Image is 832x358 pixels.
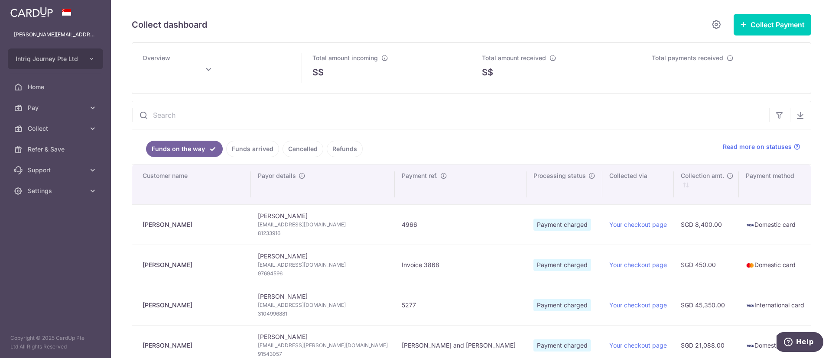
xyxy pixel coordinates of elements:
span: Collection amt. [681,171,724,180]
th: Payor details [251,164,395,204]
a: Funds on the way [146,141,223,157]
span: Total payments received [652,54,723,61]
span: [EMAIL_ADDRESS][DOMAIN_NAME] [258,261,388,269]
span: Processing status [533,171,586,180]
span: Help [19,6,37,14]
div: [PERSON_NAME] [143,220,244,229]
span: 97694596 [258,269,388,278]
th: Processing status [526,164,602,204]
span: [EMAIL_ADDRESS][DOMAIN_NAME] [258,301,388,310]
a: Refunds [327,141,363,157]
span: 81233916 [258,229,388,238]
span: Overview [143,54,170,61]
span: Refer & Save [28,145,85,154]
a: Your checkout page [609,301,667,309]
iframe: Opens a widget where you can find more information [777,332,823,354]
img: visa-sm-192604c4577d2d35970c8ed26b86981c2741ebd56154ab54ad91a526f0f24972.png [746,301,754,310]
img: mastercard-sm-87a3fd1e0bddd137fecb07648320f44c262e2538e7db6024463105ddbc961eb2.png [746,261,754,270]
button: Intriq Journey Pte Ltd [8,48,103,69]
span: [EMAIL_ADDRESS][PERSON_NAME][DOMAIN_NAME] [258,341,388,350]
a: Your checkout page [609,261,667,268]
img: CardUp [10,7,53,17]
span: [EMAIL_ADDRESS][DOMAIN_NAME] [258,220,388,229]
span: Total amount received [482,54,546,61]
span: Payment charged [533,259,591,271]
th: Customer name [132,164,251,204]
span: Settings [28,187,85,195]
span: Collect [28,124,85,133]
span: Total amount incoming [312,54,378,61]
span: Pay [28,103,85,112]
a: Your checkout page [609,342,667,349]
th: Collection amt. : activate to sort column ascending [674,164,739,204]
th: Collected via [602,164,674,204]
a: Your checkout page [609,221,667,228]
td: SGD 450.00 [674,245,739,285]
span: S$ [482,66,493,79]
div: [PERSON_NAME] [143,261,244,269]
a: Cancelled [283,141,323,157]
td: [PERSON_NAME] [251,245,395,285]
span: Payor details [258,171,296,180]
span: 3104996881 [258,310,388,318]
input: Search [132,101,769,129]
td: Domestic card [739,204,811,245]
td: SGD 45,350.00 [674,285,739,325]
td: SGD 8,400.00 [674,204,739,245]
h5: Collect dashboard [132,18,207,32]
td: Invoice 3868 [395,245,526,285]
span: Payment ref. [402,171,438,180]
div: [PERSON_NAME] [143,301,244,310]
img: visa-sm-192604c4577d2d35970c8ed26b86981c2741ebd56154ab54ad91a526f0f24972.png [746,221,754,229]
a: Read more on statuses [723,142,800,151]
th: Payment ref. [395,164,526,204]
span: Payment charged [533,219,591,231]
th: Payment method [739,164,811,204]
span: Support [28,166,85,174]
a: Funds arrived [226,141,279,157]
td: [PERSON_NAME] [251,204,395,245]
span: Home [28,83,85,91]
span: Payment charged [533,299,591,311]
img: visa-sm-192604c4577d2d35970c8ed26b86981c2741ebd56154ab54ad91a526f0f24972.png [746,342,754,350]
div: [PERSON_NAME] [143,341,244,350]
p: [PERSON_NAME][EMAIL_ADDRESS][DOMAIN_NAME] [14,30,97,39]
td: [PERSON_NAME] [251,285,395,325]
span: Payment charged [533,339,591,352]
td: 4966 [395,204,526,245]
span: Intriq Journey Pte Ltd [16,55,80,63]
span: Read more on statuses [723,142,792,151]
td: Domestic card [739,245,811,285]
span: S$ [312,66,324,79]
td: 5277 [395,285,526,325]
button: Collect Payment [734,14,811,35]
td: International card [739,285,811,325]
